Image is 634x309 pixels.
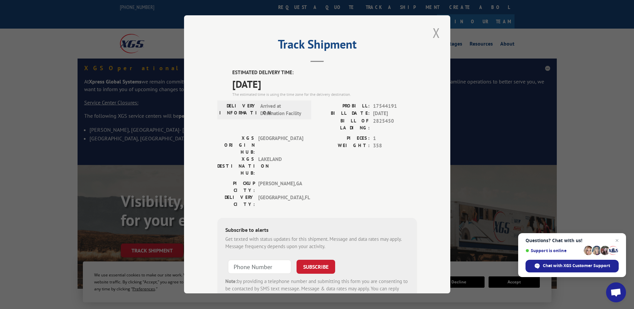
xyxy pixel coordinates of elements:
span: [PERSON_NAME] , GA [258,180,303,194]
label: PIECES: [317,135,370,142]
span: 2825450 [373,117,417,131]
span: [DATE] [232,77,417,91]
span: 1 [373,135,417,142]
span: [GEOGRAPHIC_DATA] , FL [258,194,303,208]
label: BILL DATE: [317,110,370,118]
span: Questions? Chat with us! [526,238,619,243]
div: Subscribe to alerts [225,226,409,235]
input: Phone Number [228,260,291,274]
label: BILL OF LADING: [317,117,370,131]
div: The estimated time is using the time zone for the delivery destination. [232,91,417,97]
span: LAKELAND [258,156,303,177]
span: 17544191 [373,102,417,110]
div: by providing a telephone number and submitting this form you are consenting to be contacted by SM... [225,278,409,300]
h2: Track Shipment [217,40,417,52]
span: Chat with XGS Customer Support [543,263,610,269]
label: ESTIMATED DELIVERY TIME: [232,69,417,77]
label: XGS DESTINATION HUB: [217,156,255,177]
label: DELIVERY INFORMATION: [219,102,257,117]
span: 358 [373,142,417,150]
a: Open chat [606,282,626,302]
label: PROBILL: [317,102,370,110]
button: SUBSCRIBE [297,260,335,274]
span: [GEOGRAPHIC_DATA] [258,135,303,156]
label: WEIGHT: [317,142,370,150]
span: Arrived at Destination Facility [260,102,305,117]
span: Chat with XGS Customer Support [526,260,619,272]
label: DELIVERY CITY: [217,194,255,208]
strong: Note: [225,278,237,284]
label: PICKUP CITY: [217,180,255,194]
span: [DATE] [373,110,417,118]
label: XGS ORIGIN HUB: [217,135,255,156]
div: Get texted with status updates for this shipment. Message and data rates may apply. Message frequ... [225,235,409,250]
button: Close modal [431,24,442,42]
span: Support is online [526,248,581,253]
